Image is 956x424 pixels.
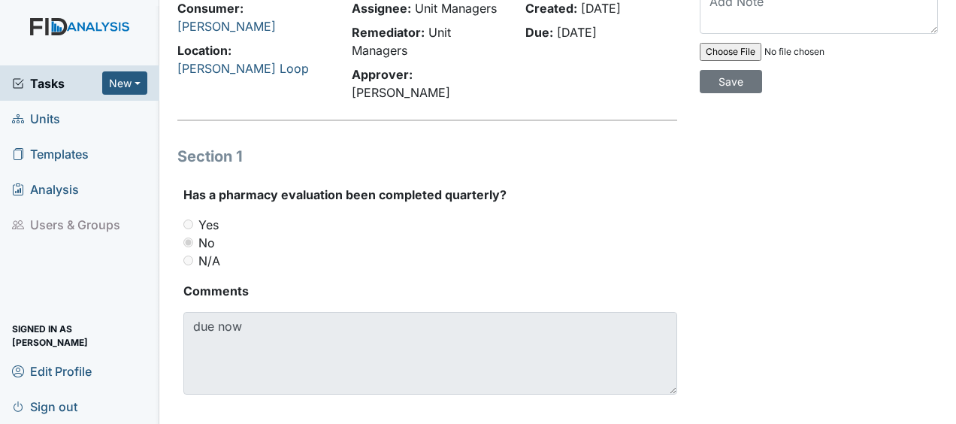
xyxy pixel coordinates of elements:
[198,252,220,270] label: N/A
[177,43,231,58] strong: Location:
[352,67,413,82] strong: Approver:
[700,70,762,93] input: Save
[352,85,450,100] span: [PERSON_NAME]
[12,359,92,383] span: Edit Profile
[177,61,309,76] a: [PERSON_NAME] Loop
[183,312,677,395] textarea: due now
[525,25,553,40] strong: Due:
[183,282,677,300] strong: Comments
[177,145,677,168] h1: Section 1
[525,1,577,16] strong: Created:
[183,256,193,265] input: N/A
[12,395,77,418] span: Sign out
[12,177,79,201] span: Analysis
[198,216,219,234] label: Yes
[177,19,276,34] a: [PERSON_NAME]
[12,142,89,165] span: Templates
[352,25,425,40] strong: Remediator:
[415,1,497,16] span: Unit Managers
[102,71,147,95] button: New
[557,25,597,40] span: [DATE]
[198,234,215,252] label: No
[183,186,507,204] label: Has a pharmacy evaluation been completed quarterly?
[183,220,193,229] input: Yes
[12,74,102,92] a: Tasks
[352,1,411,16] strong: Assignee:
[12,324,147,347] span: Signed in as [PERSON_NAME]
[581,1,621,16] span: [DATE]
[183,238,193,247] input: No
[12,107,60,130] span: Units
[177,1,244,16] strong: Consumer:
